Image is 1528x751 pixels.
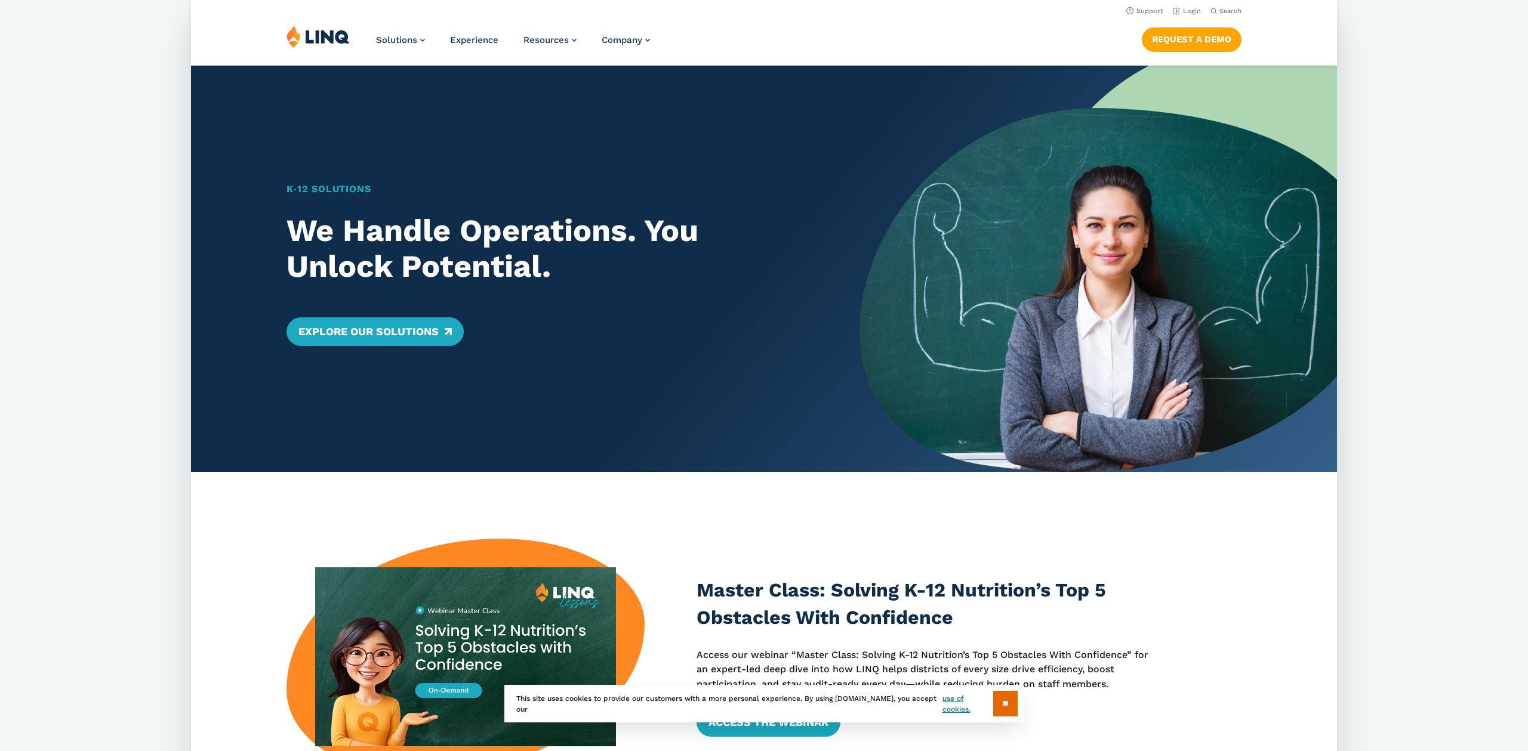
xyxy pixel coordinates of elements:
[1210,7,1241,16] button: Open Search Bar
[376,35,425,45] a: Solutions
[942,693,993,715] a: use of cookies.
[191,4,1337,17] nav: Utility Navigation
[602,35,642,45] span: Company
[523,35,569,45] span: Resources
[286,25,350,48] img: LINQ | K‑12 Software
[1142,25,1241,51] nav: Button Navigation
[697,648,1160,691] p: Access our webinar “Master Class: Solving K-12 Nutrition’s Top 5 Obstacles With Confidence” for a...
[523,35,577,45] a: Resources
[376,25,650,64] nav: Primary Navigation
[860,66,1337,472] img: Home Banner
[504,685,1024,722] div: This site uses cookies to provide our customers with a more personal experience. By using [DOMAIN...
[697,577,1160,631] h3: Master Class: Solving K-12 Nutrition’s Top 5 Obstacles With Confidence
[1126,7,1163,15] a: Support
[1219,7,1241,15] span: Search
[286,213,813,285] h2: We Handle Operations. You Unlock Potential.
[286,182,813,196] h1: K‑12 Solutions
[1142,27,1241,51] a: Request a Demo
[1173,7,1201,15] a: Login
[286,317,464,346] a: Explore Our Solutions
[450,35,498,45] a: Experience
[376,35,417,45] span: Solutions
[602,35,650,45] a: Company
